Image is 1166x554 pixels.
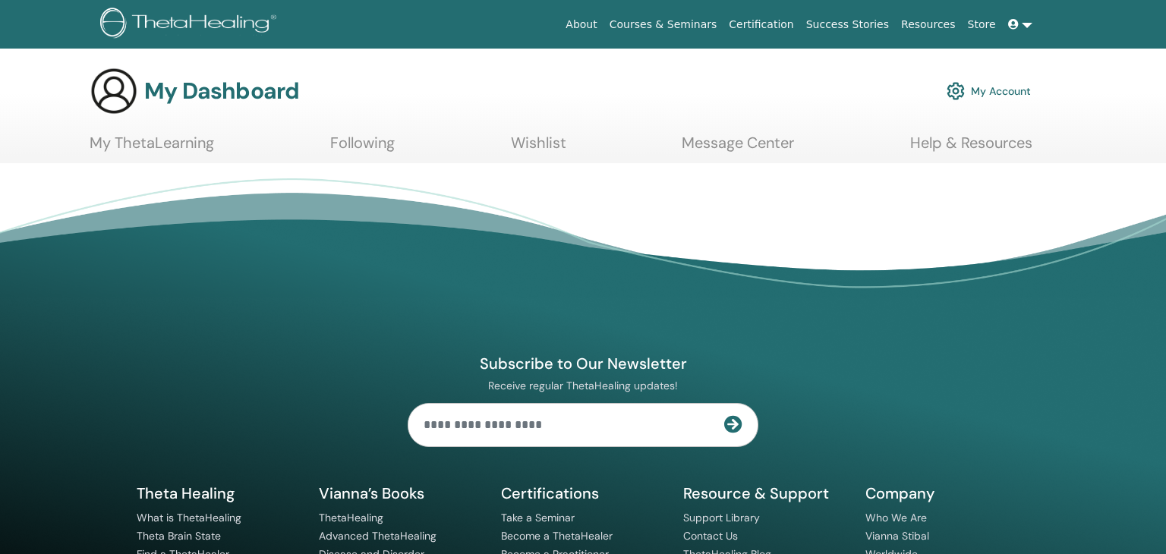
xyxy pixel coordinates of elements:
a: About [559,11,603,39]
img: logo.png [100,8,282,42]
p: Receive regular ThetaHealing updates! [408,379,758,392]
h5: Certifications [501,483,665,503]
a: Contact Us [683,529,738,543]
a: Who We Are [865,511,927,524]
a: Wishlist [511,134,566,163]
a: Become a ThetaHealer [501,529,613,543]
a: Success Stories [800,11,895,39]
a: What is ThetaHealing [137,511,241,524]
a: Following [330,134,395,163]
a: Support Library [683,511,760,524]
a: ThetaHealing [319,511,383,524]
a: Courses & Seminars [603,11,723,39]
a: Message Center [682,134,794,163]
a: My Account [947,74,1031,108]
h5: Resource & Support [683,483,847,503]
a: Certification [723,11,799,39]
a: Resources [895,11,962,39]
h5: Vianna’s Books [319,483,483,503]
a: Take a Seminar [501,511,575,524]
img: cog.svg [947,78,965,104]
a: Theta Brain State [137,529,221,543]
h5: Theta Healing [137,483,301,503]
a: Store [962,11,1002,39]
h4: Subscribe to Our Newsletter [408,354,758,373]
a: Help & Resources [910,134,1032,163]
a: My ThetaLearning [90,134,214,163]
h5: Company [865,483,1029,503]
a: Advanced ThetaHealing [319,529,436,543]
img: generic-user-icon.jpg [90,67,138,115]
h3: My Dashboard [144,77,299,105]
a: Vianna Stibal [865,529,929,543]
